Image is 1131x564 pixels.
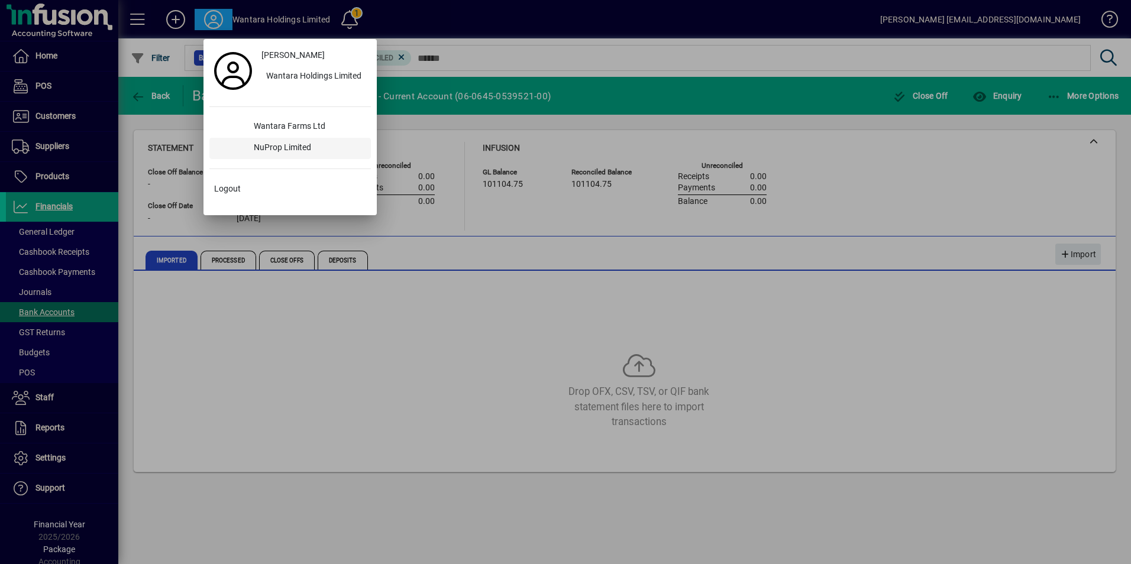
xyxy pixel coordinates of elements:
[209,60,257,82] a: Profile
[261,49,325,61] span: [PERSON_NAME]
[209,116,371,138] button: Wantara Farms Ltd
[209,179,371,200] button: Logout
[209,138,371,159] button: NuProp Limited
[244,116,371,138] div: Wantara Farms Ltd
[257,45,371,66] a: [PERSON_NAME]
[257,66,371,87] button: Wantara Holdings Limited
[214,183,241,195] span: Logout
[244,138,371,159] div: NuProp Limited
